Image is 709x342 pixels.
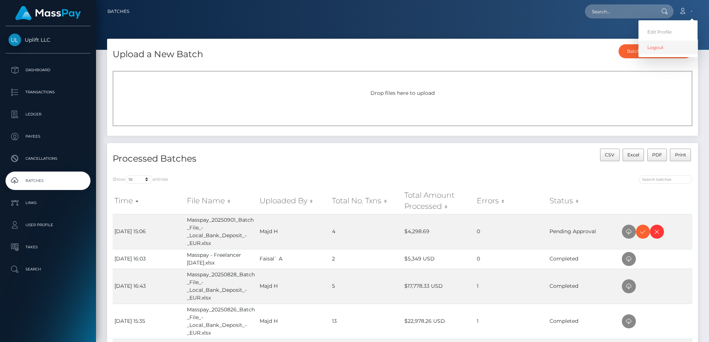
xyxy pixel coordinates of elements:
a: Search [6,260,90,279]
th: Errors: activate to sort column ascending [475,188,547,214]
td: Masspay_20250901_Batch_File_-_Local_Bank_Deposit_-_EUR.xlsx [185,214,257,249]
p: Batches [8,175,88,186]
h4: Processed Batches [113,152,397,165]
td: Pending Approval [548,214,620,249]
td: Masspay_20250828_Batch_File_-_Local_Bank_Deposit_-_EUR.xlsx [185,269,257,304]
td: 5 [330,269,403,304]
td: 2 [330,249,403,269]
span: PDF [652,152,662,158]
img: Uplift LLC [8,34,21,46]
span: Uplift LLC [6,37,90,43]
a: Transactions [6,83,90,101]
button: Print [670,149,691,161]
p: Transactions [8,87,88,98]
td: Majd H [258,269,330,304]
td: Majd H [258,214,330,249]
th: Time: activate to sort column ascending [113,188,185,214]
p: Dashboard [8,65,88,76]
input: Search batches [639,175,692,184]
a: User Profile [6,216,90,234]
td: 4 [330,214,403,249]
td: Masspay_20250826_Batch_File_-_Local_Bank_Deposit_-_EUR.xlsx [185,304,257,339]
td: 0 [475,214,547,249]
td: Faisal` A [258,249,330,269]
a: Cancellations [6,149,90,168]
td: 1 [475,304,547,339]
td: Completed [548,249,620,269]
td: Completed [548,304,620,339]
a: Edit Profile [638,25,698,39]
td: $5,349 USD [403,249,475,269]
td: [DATE] 15:06 [113,214,185,249]
a: Payees [6,127,90,146]
select: Showentries [125,175,153,184]
a: Dashboard [6,61,90,79]
p: Ledger [8,109,88,120]
p: Search [8,264,88,275]
td: 13 [330,304,403,339]
td: 0 [475,249,547,269]
th: Status: activate to sort column ascending [548,188,620,214]
input: Search... [585,4,654,18]
td: [DATE] 16:43 [113,269,185,304]
th: Total No. Txns: activate to sort column ascending [330,188,403,214]
td: [DATE] 15:35 [113,304,185,339]
a: Logout [638,41,698,54]
td: Completed [548,269,620,304]
td: $17,778.33 USD [403,269,475,304]
th: Uploaded By: activate to sort column ascending [258,188,330,214]
span: Print [675,152,686,158]
p: Payees [8,131,88,142]
span: CSV [605,152,614,158]
td: $22,978.26 USD [403,304,475,339]
a: Ledger [6,105,90,124]
td: Masspay - Freelancer [DATE].xlsx [185,249,257,269]
p: Links [8,197,88,208]
a: Links [6,194,90,212]
a: Batches [6,172,90,190]
a: Taxes [6,238,90,256]
button: Excel [623,149,644,161]
th: Total Amount Processed: activate to sort column ascending [403,188,475,214]
button: CSV [600,149,620,161]
img: MassPay Logo [15,6,81,20]
div: Batch Template Download [627,48,675,54]
td: [DATE] 16:03 [113,249,185,269]
th: File Name: activate to sort column ascending [185,188,257,214]
td: 1 [475,269,547,304]
td: Majd H [258,304,330,339]
td: $4,298.69 [403,214,475,249]
p: Cancellations [8,153,88,164]
a: Batches [107,4,129,19]
h4: Upload a New Batch [113,48,203,61]
p: User Profile [8,220,88,231]
button: Batch Template Download [619,44,692,58]
button: PDF [647,149,667,161]
p: Taxes [8,242,88,253]
label: Show entries [113,175,168,184]
span: Drop files here to upload [370,90,435,96]
span: Excel [627,152,639,158]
